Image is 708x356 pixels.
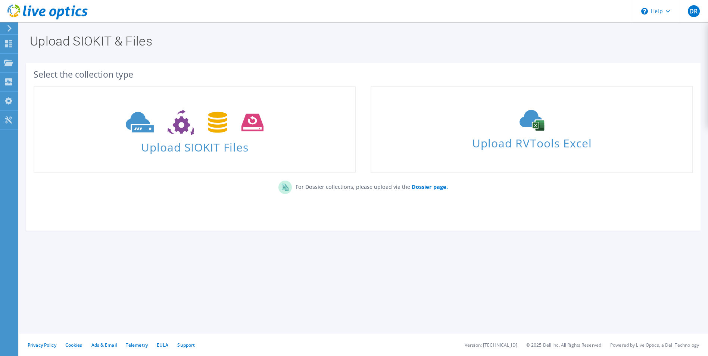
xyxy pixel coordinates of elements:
a: Telemetry [126,342,148,348]
a: Dossier page. [410,183,448,190]
a: Ads & Email [91,342,117,348]
a: Upload RVTools Excel [371,86,693,173]
svg: \n [641,8,648,15]
p: For Dossier collections, please upload via the [292,181,448,191]
span: Upload RVTools Excel [371,133,692,149]
li: © 2025 Dell Inc. All Rights Reserved [526,342,601,348]
span: DR [688,5,700,17]
div: Select the collection type [34,70,693,78]
a: EULA [157,342,168,348]
li: Powered by Live Optics, a Dell Technology [610,342,699,348]
a: Cookies [65,342,82,348]
h1: Upload SIOKIT & Files [30,35,693,47]
a: Support [177,342,195,348]
b: Dossier page. [412,183,448,190]
a: Privacy Policy [28,342,56,348]
a: Upload SIOKIT Files [34,86,356,173]
li: Version: [TECHNICAL_ID] [465,342,517,348]
span: Upload SIOKIT Files [34,137,355,153]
